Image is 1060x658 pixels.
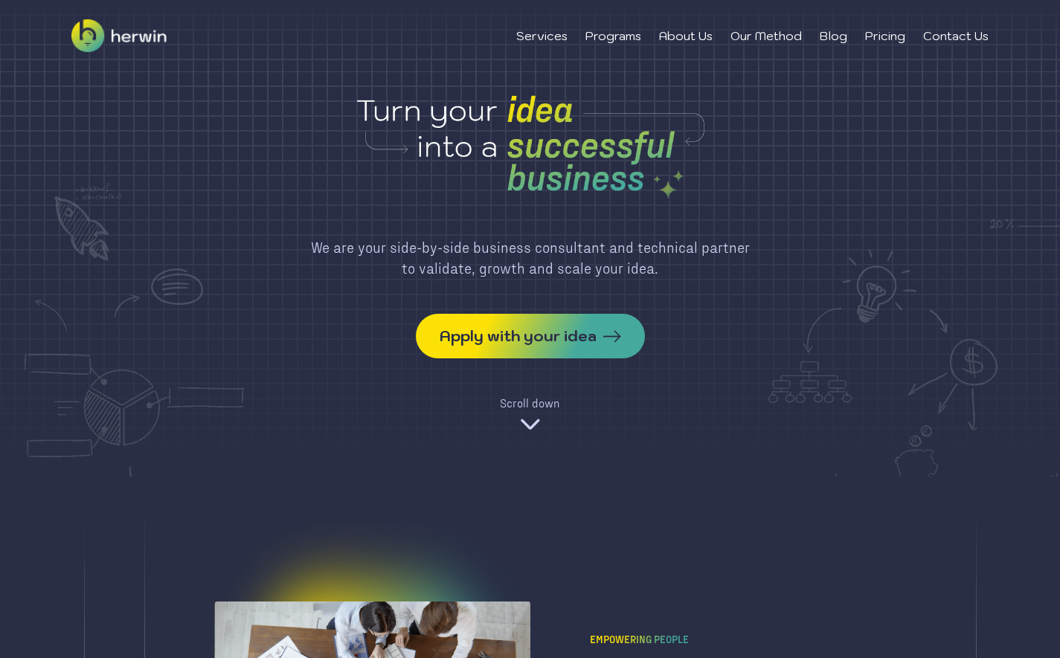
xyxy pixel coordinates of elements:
[310,236,751,278] div: We are your side-by-side business consultant and technical partner to validate, growth and scale ...
[516,27,568,45] li: Services
[416,314,645,358] button: Apply with your ideaarrow to the right
[440,326,597,346] div: Apply with your idea
[233,89,828,201] img: hero image
[923,27,989,45] li: Contact Us
[585,27,641,45] li: Programs
[500,394,560,412] div: Scroll down
[590,631,695,647] h1: Empowering people
[865,27,905,45] li: Pricing
[820,27,847,45] li: Blog
[659,27,713,45] li: About Us
[500,394,560,436] button: Scroll down
[603,330,621,343] img: arrow to the right
[730,27,802,45] li: Our Method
